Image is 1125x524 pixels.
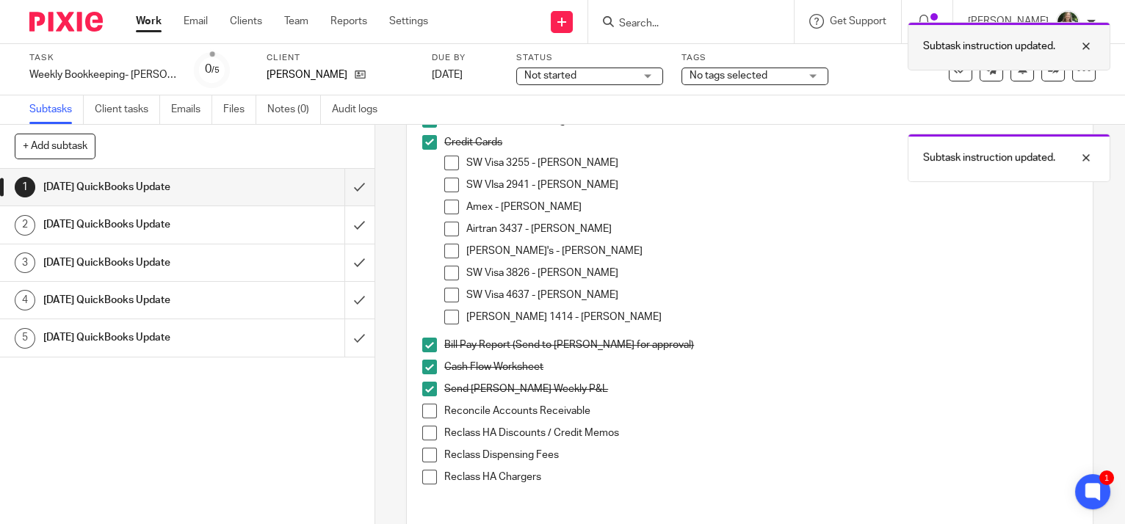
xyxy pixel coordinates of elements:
[516,52,663,64] label: Status
[444,448,1077,462] p: Reclass Dispensing Fees
[267,52,413,64] label: Client
[223,95,256,124] a: Files
[1056,10,1079,34] img: Robynn%20Maedl%20-%202025.JPG
[15,252,35,273] div: 3
[466,310,1077,324] p: [PERSON_NAME] 1414 - [PERSON_NAME]
[466,266,1077,280] p: SW Visa 3826 - [PERSON_NAME]
[332,95,388,124] a: Audit logs
[444,135,1077,150] p: Credit Cards
[466,244,1077,258] p: [PERSON_NAME]'s - [PERSON_NAME]
[15,215,35,236] div: 2
[524,70,576,81] span: Not started
[466,200,1077,214] p: Amex - [PERSON_NAME]
[29,52,176,64] label: Task
[466,178,1077,192] p: SW VIsa 2941 - [PERSON_NAME]
[284,14,308,29] a: Team
[432,70,463,80] span: [DATE]
[923,39,1055,54] p: Subtask instruction updated.
[466,222,1077,236] p: Airtran 3437 - [PERSON_NAME]
[29,68,176,82] div: Weekly Bookkeeping- Petruzzi
[43,289,234,311] h1: [DATE] QuickBooks Update
[444,338,1077,352] p: Bill Pay Report (Send to [PERSON_NAME] for approval)
[29,95,84,124] a: Subtasks
[29,68,176,82] div: Weekly Bookkeeping- [PERSON_NAME]
[15,328,35,349] div: 5
[267,68,347,82] p: [PERSON_NAME]
[432,52,498,64] label: Due by
[43,176,234,198] h1: [DATE] QuickBooks Update
[15,177,35,197] div: 1
[389,14,428,29] a: Settings
[211,66,220,74] small: /5
[1099,470,1114,485] div: 1
[184,14,208,29] a: Email
[43,214,234,236] h1: [DATE] QuickBooks Update
[43,327,234,349] h1: [DATE] QuickBooks Update
[267,95,321,124] a: Notes (0)
[205,61,220,78] div: 0
[43,252,234,274] h1: [DATE] QuickBooks Update
[330,14,367,29] a: Reports
[466,288,1077,302] p: SW Visa 4637 - [PERSON_NAME]
[29,12,103,32] img: Pixie
[444,404,1077,418] p: Reconcile Accounts Receivable
[444,426,1077,440] p: Reclass HA Discounts / Credit Memos
[923,150,1055,165] p: Subtask instruction updated.
[444,382,1077,396] p: Send [PERSON_NAME] Weekly P&L
[136,14,162,29] a: Work
[171,95,212,124] a: Emails
[230,14,262,29] a: Clients
[15,134,95,159] button: + Add subtask
[444,360,1077,374] p: Cash Flow Worksheet
[95,95,160,124] a: Client tasks
[15,290,35,310] div: 4
[466,156,1077,170] p: SW Visa 3255 - [PERSON_NAME]
[444,470,1077,484] p: Reclass HA Chargers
